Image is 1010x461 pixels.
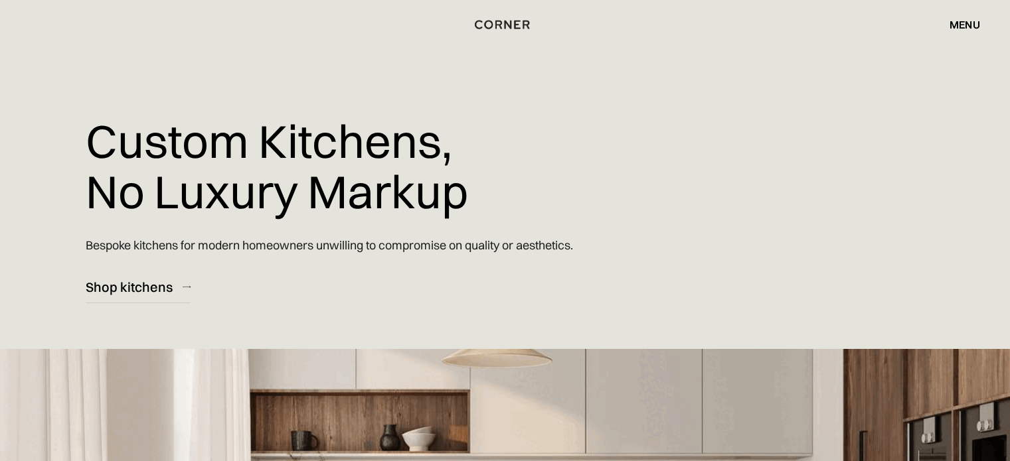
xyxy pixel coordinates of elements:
a: home [470,16,539,33]
div: menu [950,19,980,30]
h1: Custom Kitchens, No Luxury Markup [86,106,468,226]
p: Bespoke kitchens for modern homeowners unwilling to compromise on quality or aesthetics. [86,226,573,264]
a: Shop kitchens [86,271,191,303]
div: Shop kitchens [86,278,173,296]
div: menu [936,13,980,36]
